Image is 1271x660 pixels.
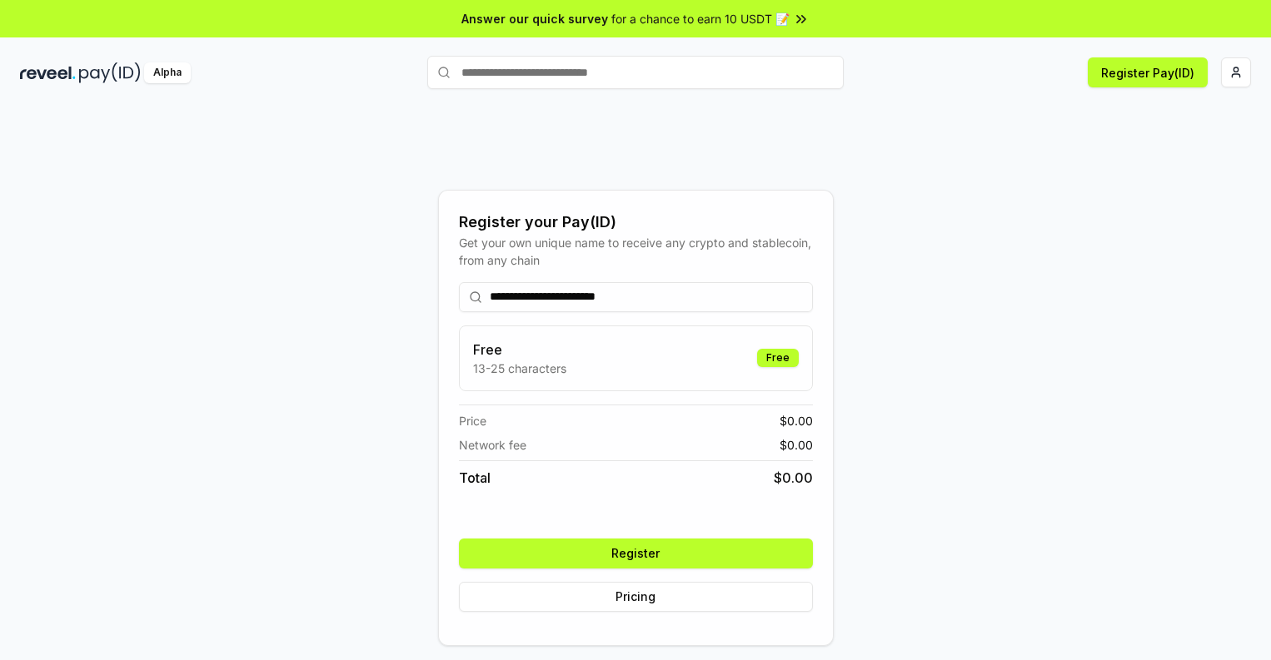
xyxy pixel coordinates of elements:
[79,62,141,83] img: pay_id
[774,468,813,488] span: $ 0.00
[611,10,790,27] span: for a chance to earn 10 USDT 📝
[459,582,813,612] button: Pricing
[473,360,566,377] p: 13-25 characters
[461,10,608,27] span: Answer our quick survey
[459,468,491,488] span: Total
[459,436,526,454] span: Network fee
[20,62,76,83] img: reveel_dark
[459,412,486,429] span: Price
[459,538,813,568] button: Register
[757,349,799,367] div: Free
[473,340,566,360] h3: Free
[459,234,813,269] div: Get your own unique name to receive any crypto and stablecoin, from any chain
[144,62,191,83] div: Alpha
[780,412,813,429] span: $ 0.00
[459,211,813,234] div: Register your Pay(ID)
[780,436,813,454] span: $ 0.00
[1088,57,1208,87] button: Register Pay(ID)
